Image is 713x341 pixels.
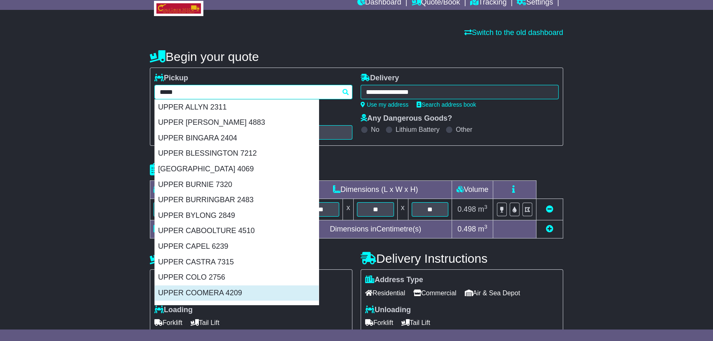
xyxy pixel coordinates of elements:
label: No [371,126,379,133]
a: Switch to the old dashboard [464,28,563,37]
span: Tail Lift [191,316,219,329]
td: Dimensions (L x W x H) [299,181,452,199]
label: Address Type [365,276,423,285]
div: UPPER [PERSON_NAME] 4883 [155,115,319,131]
div: UPPER BURRINGBAR 2483 [155,192,319,208]
div: [GEOGRAPHIC_DATA] [155,301,319,316]
span: Tail Lift [401,316,430,329]
span: Air & Sea Depot [465,287,520,299]
sup: 3 [484,204,487,210]
span: Residential [365,287,405,299]
div: UPPER CAPEL 6239 [155,239,319,255]
span: Forklift [154,316,182,329]
label: Other [456,126,472,133]
span: Commercial [413,287,456,299]
span: m [478,225,487,233]
label: Unloading [365,306,411,315]
a: Search address book [417,101,476,108]
div: UPPER BLESSINGTON 7212 [155,146,319,161]
td: Type [150,181,219,199]
td: x [343,199,354,220]
div: UPPER CABOOLTURE 4510 [155,223,319,239]
label: Delivery [361,74,399,83]
a: Remove this item [546,205,553,213]
label: Lithium Battery [396,126,440,133]
span: Forklift [365,316,393,329]
td: Volume [452,181,493,199]
label: Loading [154,306,193,315]
span: 0.498 [457,205,476,213]
div: UPPER ALLYN 2311 [155,100,319,115]
div: UPPER COLO 2756 [155,270,319,285]
span: m [478,205,487,213]
a: Use my address [361,101,408,108]
label: Pickup [154,74,188,83]
td: x [397,199,408,220]
h4: Delivery Instructions [361,252,563,265]
h4: Pickup Instructions [150,252,352,265]
td: Dimensions in Centimetre(s) [299,220,452,238]
div: UPPER CASTRA 7315 [155,255,319,270]
a: Add new item [546,225,553,233]
h4: Begin your quote [150,50,563,63]
div: UPPER BYLONG 2849 [155,208,319,224]
td: Total [150,220,219,238]
label: Any Dangerous Goods? [361,114,452,123]
div: UPPER BURNIE 7320 [155,177,319,193]
div: UPPER BINGARA 2404 [155,131,319,146]
span: 0.498 [457,225,476,233]
div: [GEOGRAPHIC_DATA] 4069 [155,161,319,177]
sup: 3 [484,224,487,230]
h4: Package details | [150,163,253,176]
div: UPPER COOMERA 4209 [155,285,319,301]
